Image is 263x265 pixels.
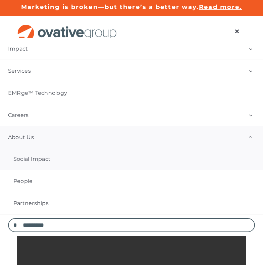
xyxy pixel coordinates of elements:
[8,46,28,52] span: Impact
[8,218,255,232] input: Search...
[21,3,199,11] a: Marketing is broken—but there’s a better way.
[13,156,51,162] span: Social Impact
[13,200,49,207] span: Partnerships
[8,112,29,119] span: Careers
[238,38,263,60] button: Open submenu of Impact
[238,126,263,148] button: Open submenu of About Us
[199,3,242,11] a: Read more.
[8,134,34,141] span: About Us
[8,218,22,232] input: Search
[8,68,31,74] span: Services
[238,104,263,126] button: Open submenu of Careers
[238,60,263,82] button: Open submenu of Services
[13,178,33,185] span: People
[227,24,246,38] nav: Menu
[8,90,67,96] span: EMRge™ Technology
[17,24,117,30] a: OG_Full_horizontal_RGB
